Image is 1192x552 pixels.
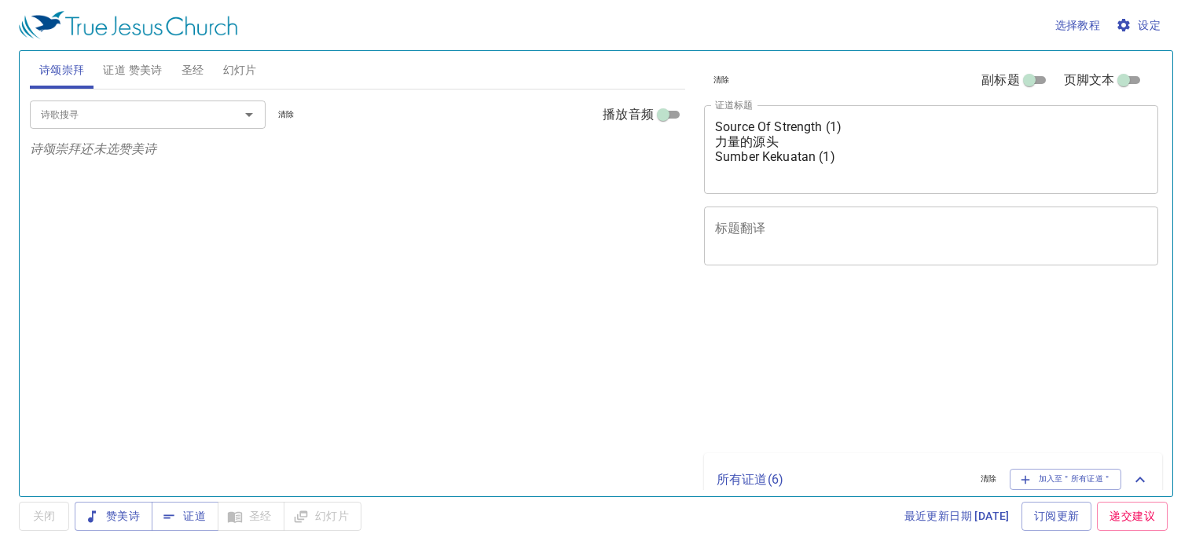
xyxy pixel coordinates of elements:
span: 选择教程 [1055,16,1101,35]
span: 证道 [164,506,206,526]
span: 设定 [1119,16,1161,35]
i: 诗颂崇拜还未选赞美诗 [30,141,157,156]
span: 幻灯片 [223,60,257,80]
span: 圣经 [182,60,204,80]
span: 页脚文本 [1064,71,1115,90]
button: 证道 [152,502,218,531]
span: 副标题 [981,71,1019,90]
a: 递交建议 [1097,502,1168,531]
button: 清除 [971,470,1007,488]
div: 所有证道(6)清除加入至＂所有证道＂ [704,453,1162,505]
span: 清除 [278,108,295,122]
span: 清除 [713,73,730,87]
button: Open [238,104,260,126]
span: 清除 [981,472,997,486]
span: 最近更新日期 [DATE] [904,506,1010,526]
button: 加入至＂所有证道＂ [1010,469,1122,489]
a: 最近更新日期 [DATE] [898,502,1016,531]
button: 赞美诗 [75,502,152,531]
span: 递交建议 [1109,506,1155,526]
button: 选择教程 [1049,11,1107,40]
textarea: Source Of Strength (1) 力量的源头 Sumber Kekuatan (1) [715,119,1147,179]
button: 清除 [704,71,739,90]
p: 所有证道 ( 6 ) [717,470,968,489]
span: 诗颂崇拜 [39,60,85,80]
iframe: from-child [698,282,1069,448]
img: True Jesus Church [19,11,237,39]
button: 设定 [1113,11,1167,40]
span: 播放音频 [603,105,654,124]
span: 订阅更新 [1034,506,1080,526]
span: 赞美诗 [87,506,140,526]
span: 加入至＂所有证道＂ [1020,472,1112,486]
span: 证道 赞美诗 [103,60,162,80]
button: 清除 [269,105,304,124]
a: 订阅更新 [1021,502,1092,531]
